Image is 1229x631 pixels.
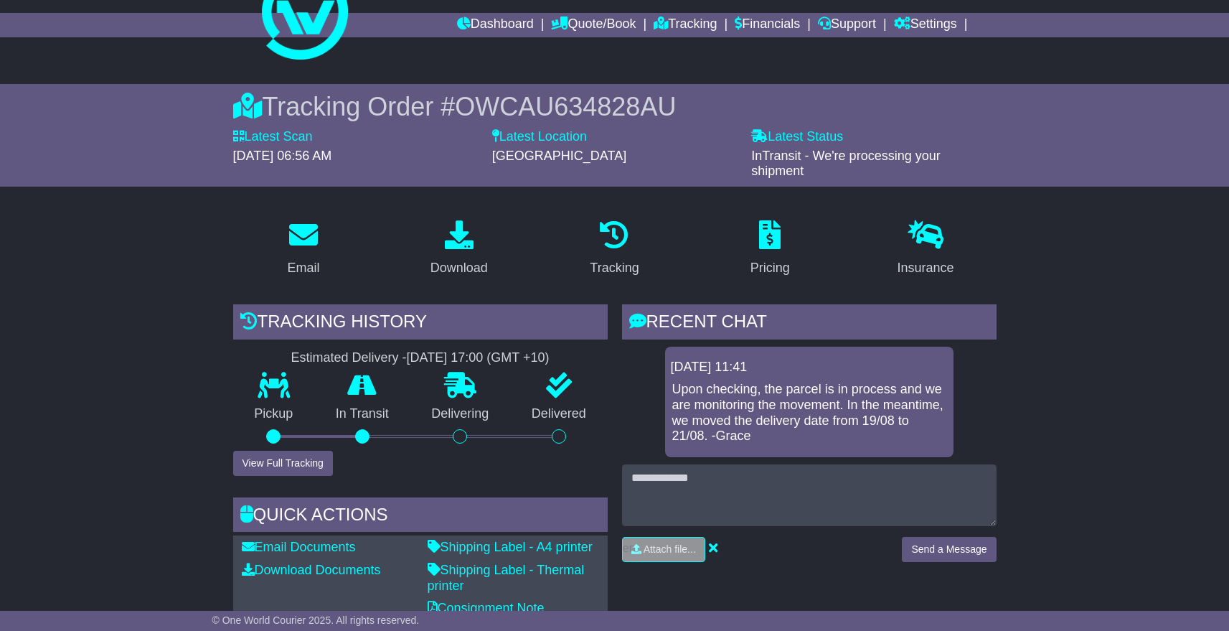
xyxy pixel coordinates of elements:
[428,540,593,554] a: Shipping Label - A4 printer
[818,13,876,37] a: Support
[428,563,585,593] a: Shipping Label - Thermal printer
[457,13,534,37] a: Dashboard
[233,304,608,343] div: Tracking history
[510,406,608,422] p: Delivered
[898,258,954,278] div: Insurance
[278,215,329,283] a: Email
[314,406,410,422] p: In Transit
[622,304,997,343] div: RECENT CHAT
[233,406,315,422] p: Pickup
[894,13,957,37] a: Settings
[672,382,946,444] p: Upon checking, the parcel is in process and we are monitoring the movement. In the meantime, we m...
[421,215,497,283] a: Download
[492,129,587,145] label: Latest Location
[242,563,381,577] a: Download Documents
[671,360,948,375] div: [DATE] 11:41
[242,540,356,554] a: Email Documents
[455,92,676,121] span: OWCAU634828AU
[233,451,333,476] button: View Full Tracking
[751,129,843,145] label: Latest Status
[233,91,997,122] div: Tracking Order #
[212,614,420,626] span: © One World Courier 2025. All rights reserved.
[233,129,313,145] label: Latest Scan
[888,215,964,283] a: Insurance
[233,149,332,163] span: [DATE] 06:56 AM
[751,149,941,179] span: InTransit - We're processing your shipment
[735,13,800,37] a: Financials
[430,258,488,278] div: Download
[741,215,799,283] a: Pricing
[902,537,996,562] button: Send a Message
[492,149,626,163] span: [GEOGRAPHIC_DATA]
[287,258,319,278] div: Email
[750,258,790,278] div: Pricing
[233,497,608,536] div: Quick Actions
[410,406,511,422] p: Delivering
[590,258,639,278] div: Tracking
[580,215,648,283] a: Tracking
[407,350,550,366] div: [DATE] 17:00 (GMT +10)
[551,13,636,37] a: Quote/Book
[233,350,608,366] div: Estimated Delivery -
[654,13,717,37] a: Tracking
[428,601,545,615] a: Consignment Note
